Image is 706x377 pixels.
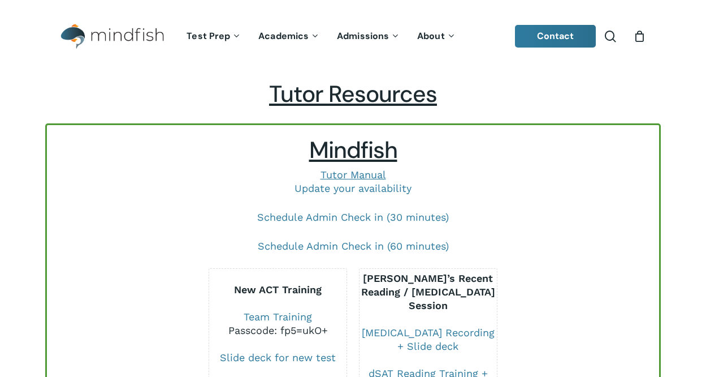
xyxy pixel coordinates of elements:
span: Test Prep [187,30,230,42]
a: Academics [250,32,328,41]
a: Test Prep [178,32,250,41]
nav: Main Menu [178,15,464,58]
div: Passcode: fp5=ukO+ [209,324,346,337]
header: Main Menu [45,15,661,58]
span: Contact [537,30,574,42]
a: Cart [633,30,646,42]
a: Slide deck for new test [220,352,336,363]
span: Academics [258,30,309,42]
a: Admissions [328,32,409,41]
a: Schedule Admin Check in (30 minutes) [257,211,449,223]
a: Team Training [244,311,312,323]
span: Mindfish [309,135,397,165]
span: Tutor Resources [269,79,437,109]
span: About [417,30,445,42]
b: [PERSON_NAME]’s Recent Reading / [MEDICAL_DATA] Session [361,272,495,311]
b: New ACT Training [234,284,322,295]
span: Admissions [337,30,389,42]
a: Schedule Admin Check in (60 minutes) [258,240,449,252]
a: Update your availability [294,182,412,194]
a: About [409,32,465,41]
a: [MEDICAL_DATA] Recording + Slide deck [362,327,495,352]
a: Contact [515,25,596,48]
a: Tutor Manual [320,169,386,181]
